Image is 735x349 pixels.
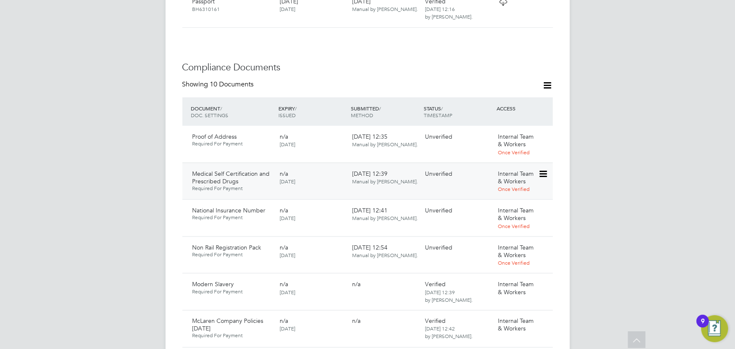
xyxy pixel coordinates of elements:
div: Showing [182,80,256,89]
h3: Compliance Documents [182,62,553,74]
span: n/a [280,170,288,177]
span: Internal Team & Workers [498,207,534,222]
span: Internal Team & Workers [498,133,534,148]
span: Required For Payment [192,251,273,258]
span: n/a [353,317,361,325]
span: Proof of Address [192,133,237,140]
span: Verified [425,317,446,325]
span: Manual by [PERSON_NAME]. [353,252,418,258]
span: Once Verified [498,149,529,156]
span: Manual by [PERSON_NAME]. [353,141,418,148]
div: 9 [701,321,705,332]
span: n/a [280,207,288,214]
span: by [PERSON_NAME]. [425,13,473,20]
div: DOCUMENT [189,101,276,123]
span: National Insurance Number [192,207,266,214]
span: Internal Team & Workers [498,244,534,259]
span: Unverified [425,133,452,140]
span: BH6310161 [192,5,220,12]
span: n/a [280,133,288,140]
div: STATUS [422,101,494,123]
span: Once Verified [498,223,529,229]
span: Required For Payment [192,140,273,147]
span: Modern Slavery [192,280,234,288]
span: [DATE] 12:42 by [PERSON_NAME]. [425,325,473,340]
span: Verified [425,280,446,288]
span: [DATE] 12:41 [353,207,418,222]
span: Required For Payment [192,214,273,221]
span: ISSUED [278,112,296,118]
span: Internal Team & Workers [498,317,534,333]
span: METHOD [351,112,374,118]
span: [DATE] 12:35 [353,133,418,148]
span: [DATE] [280,178,295,185]
span: Internal Team & Workers [498,280,534,295]
span: 10 Documents [210,80,254,89]
span: [DATE] [280,289,295,295]
span: McLaren Company Policies [DATE] [192,317,264,333]
span: Unverified [425,207,452,214]
span: / [221,105,222,112]
span: Required For Payment [192,185,273,192]
span: DOC. SETTINGS [191,112,229,118]
div: SUBMITTED [349,101,422,123]
span: Once Verified [498,185,529,192]
span: / [441,105,443,112]
span: [DATE] [280,141,295,148]
span: / [380,105,381,112]
span: / [295,105,297,112]
span: n/a [280,280,288,288]
div: ACCESS [494,101,553,116]
span: Required For Payment [192,288,273,295]
span: Unverified [425,244,452,251]
button: Open Resource Center, 9 new notifications [701,315,728,342]
span: Manual by [PERSON_NAME]. [353,178,418,185]
span: [DATE] [280,252,295,258]
span: [DATE] 12:54 [353,244,418,259]
span: n/a [280,317,288,325]
span: [DATE] 12:39 by [PERSON_NAME]. [425,289,473,303]
span: Once Verified [498,259,529,266]
span: n/a [353,280,361,288]
span: [DATE] 12:39 [353,170,418,185]
span: Unverified [425,170,452,177]
span: TIMESTAMP [424,112,452,118]
span: n/a [280,244,288,251]
span: Internal Team & Workers [498,170,534,185]
span: Non Rail Registration Pack [192,244,262,251]
span: Required For Payment [192,333,273,339]
span: [DATE] [280,325,295,332]
span: Manual by [PERSON_NAME]. [353,5,418,12]
span: Medical Self Certification and Prescribed Drugs [192,170,270,185]
span: [DATE] [280,5,295,12]
span: [DATE] [280,215,295,221]
span: Manual by [PERSON_NAME]. [353,215,418,221]
div: EXPIRY [276,101,349,123]
span: [DATE] 12:16 [425,5,455,12]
